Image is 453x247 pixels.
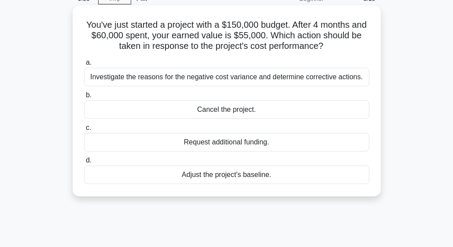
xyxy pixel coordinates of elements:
[86,91,92,99] span: b.
[83,19,370,52] h5: You've just started a project with a $150,000 budget. After 4 months and $60,000 spent, your earn...
[84,68,369,86] div: Investigate the reasons for the negative cost variance and determine corrective actions.
[86,59,92,66] span: a.
[86,124,91,131] span: c.
[84,133,369,151] div: Request additional funding.
[84,166,369,184] div: Adjust the project's baseline.
[84,100,369,119] div: Cancel the project.
[86,156,92,164] span: d.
